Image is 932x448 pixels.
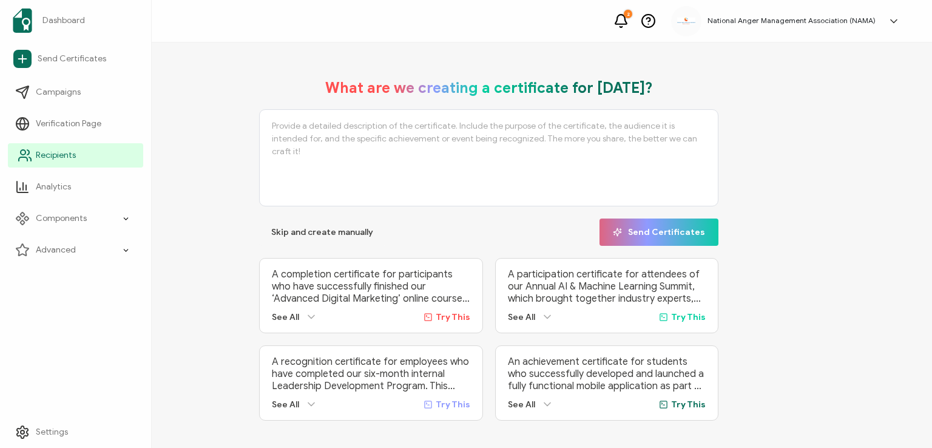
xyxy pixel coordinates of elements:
[272,268,470,305] p: A completion certificate for participants who have successfully finished our ‘Advanced Digital Ma...
[436,399,470,410] span: Try This
[13,8,32,33] img: sertifier-logomark-colored.svg
[36,181,71,193] span: Analytics
[613,228,705,237] span: Send Certificates
[624,10,632,18] div: 2
[272,312,299,322] span: See All
[36,149,76,161] span: Recipients
[8,45,143,73] a: Send Certificates
[671,312,706,322] span: Try This
[599,219,718,246] button: Send Certificates
[36,212,87,225] span: Components
[42,15,85,27] span: Dashboard
[8,175,143,199] a: Analytics
[677,18,695,24] img: 3ca2817c-e862-47f7-b2ec-945eb25c4a6c.jpg
[259,219,385,246] button: Skip and create manually
[8,80,143,104] a: Campaigns
[508,399,535,410] span: See All
[36,426,68,438] span: Settings
[508,268,706,305] p: A participation certificate for attendees of our Annual AI & Machine Learning Summit, which broug...
[436,312,470,322] span: Try This
[36,86,81,98] span: Campaigns
[671,399,706,410] span: Try This
[272,399,299,410] span: See All
[325,79,653,97] h1: What are we creating a certificate for [DATE]?
[8,112,143,136] a: Verification Page
[8,143,143,168] a: Recipients
[508,312,535,322] span: See All
[508,356,706,392] p: An achievement certificate for students who successfully developed and launched a fully functiona...
[36,118,101,130] span: Verification Page
[707,16,876,25] h5: National Anger Management Association (NAMA)
[272,356,470,392] p: A recognition certificate for employees who have completed our six-month internal Leadership Deve...
[36,244,76,256] span: Advanced
[271,228,373,237] span: Skip and create manually
[8,4,143,38] a: Dashboard
[8,420,143,444] a: Settings
[38,53,106,65] span: Send Certificates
